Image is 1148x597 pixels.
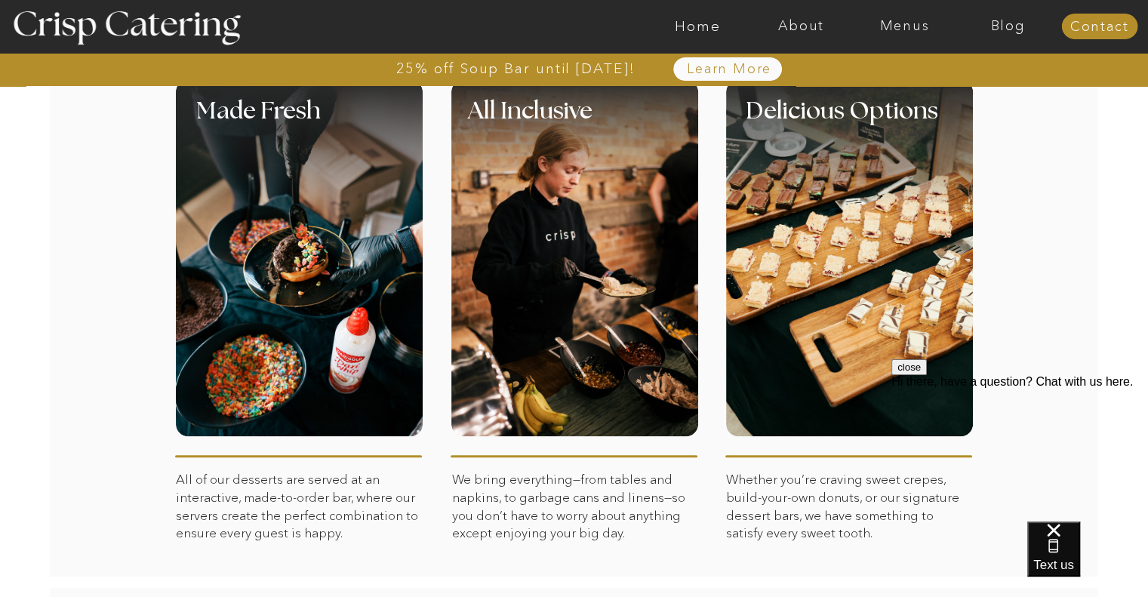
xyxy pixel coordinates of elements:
[1061,20,1137,35] a: Contact
[749,19,853,34] a: About
[196,99,475,143] h1: Made Fresh
[956,19,1060,34] a: Blog
[853,19,956,34] a: Menus
[652,62,807,77] a: Learn More
[1027,522,1148,597] iframe: podium webchat widget bubble
[646,19,749,34] a: Home
[452,470,698,555] p: We bring everything—from tables and napkins, to garbage cans and linens—so you don’t have to worr...
[342,61,690,76] a: 25% off Soup Bar until [DATE]!
[468,99,791,143] h1: All Inclusive
[746,99,1017,143] h1: Delicious Options
[891,359,1148,540] iframe: podium webchat widget prompt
